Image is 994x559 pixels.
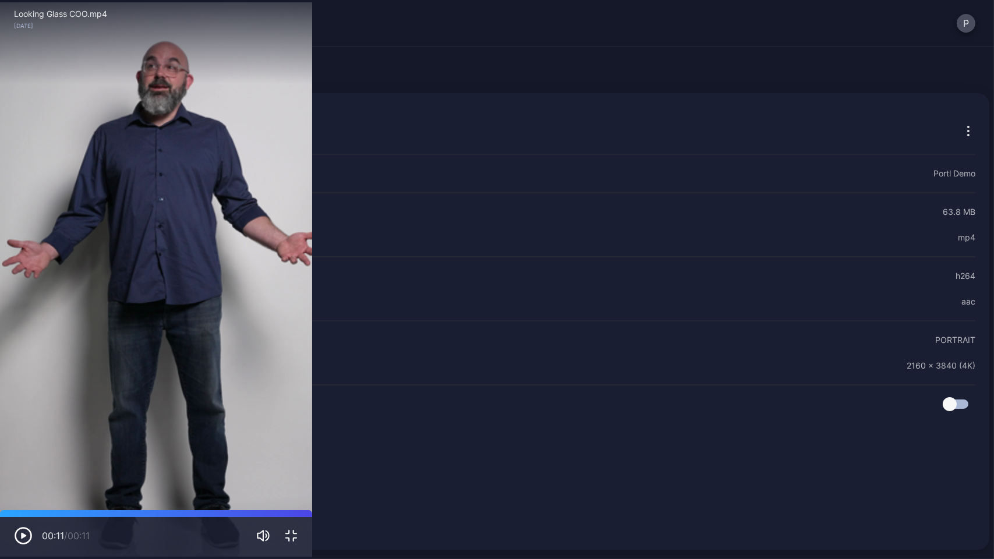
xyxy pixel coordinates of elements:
[933,167,975,181] div: Portl Demo
[957,14,975,33] button: P
[907,359,975,373] div: 2160 x 3840 (4K)
[958,231,975,245] div: mp4
[961,295,975,309] div: aac
[956,269,975,283] div: h264
[935,333,975,347] div: PORTRAIT
[943,205,975,219] div: 63.8 MB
